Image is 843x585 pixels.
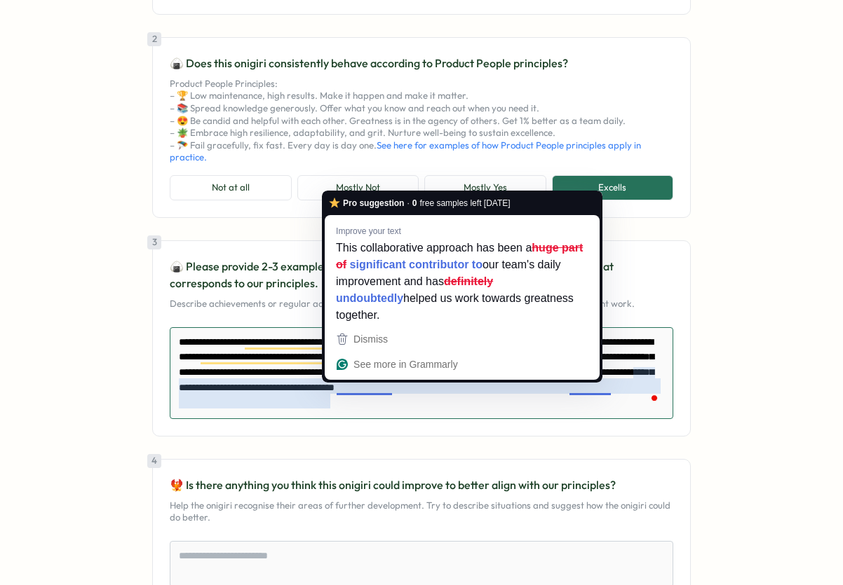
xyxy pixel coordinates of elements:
[170,298,673,310] p: Describe achievements or regular actions. Consider internal initiatives and responsibilities as w...
[147,454,161,468] div: 4
[170,258,673,293] p: 🍙 Please provide 2-3 examples of something this onigiri did within the last 4 months that corresp...
[552,175,674,200] button: Excells
[170,139,641,163] a: See here for examples of how Product People principles apply in practice.
[424,175,546,200] button: Mostly Yes
[147,235,161,249] div: 3
[170,175,292,200] button: Not at all
[147,32,161,46] div: 2
[170,55,673,72] p: 🍙 Does this onigiri consistently behave according to Product People principles?
[170,476,673,494] p: 🐦‍🔥 Is there anything you think this onigiri could improve to better align with our principles?
[170,78,673,164] p: Product People Principles: – 🏆 Low maintenance, high results. Make it happen and make it matter. ...
[170,327,673,419] textarea: To enrich screen reader interactions, please activate Accessibility in Grammarly extension settings
[170,500,673,524] p: Help the onigiri recognise their areas of further development. Try to describe situations and sug...
[297,175,419,200] button: Mostly Not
